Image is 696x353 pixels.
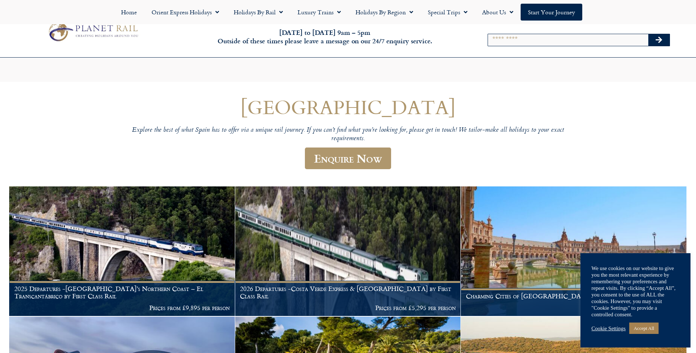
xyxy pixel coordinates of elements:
p: Prices from £9,895 per person [14,304,230,312]
a: Enquire Now [305,148,391,169]
p: Prices from £5,295 per person [240,304,456,312]
a: Special Trips [420,4,475,21]
a: 2026 Departures -Costa Verde Express & [GEOGRAPHIC_DATA] by First Class Rail Prices from £5,295 p... [235,186,461,316]
a: Start your Journey [521,4,582,21]
div: We use cookies on our website to give you the most relevant experience by remembering your prefer... [591,265,679,318]
h1: 2025 Departures -[GEOGRAPHIC_DATA]’s Northern Coast – El Transcantábrico by First Class Rail [14,285,230,299]
h1: Charming Cities of [GEOGRAPHIC_DATA] by First Class Rail [466,292,682,300]
nav: Menu [4,4,692,21]
a: Holidays by Rail [226,4,290,21]
a: 2025 Departures -[GEOGRAPHIC_DATA]’s Northern Coast – El Transcantábrico by First Class Rail Pric... [9,186,235,316]
a: Accept All [629,323,659,334]
a: Luxury Trains [290,4,348,21]
a: Home [114,4,144,21]
h6: [DATE] to [DATE] 9am – 5pm Outside of these times please leave a message on our 24/7 enquiry serv... [187,28,462,46]
a: Charming Cities of [GEOGRAPHIC_DATA] by First Class Rail Prices From £1,995 per person [461,186,687,316]
h1: [GEOGRAPHIC_DATA] [128,96,568,118]
img: Planet Rail Train Holidays Logo [45,20,141,43]
p: Prices From £1,995 per person [466,304,682,312]
a: About Us [475,4,521,21]
a: Holidays by Region [348,4,420,21]
button: Search [648,34,670,46]
p: Explore the best of what Spain has to offer via a unique rail journey. If you can’t find what you... [128,126,568,143]
a: Orient Express Holidays [144,4,226,21]
a: Cookie Settings [591,325,626,332]
h1: 2026 Departures -Costa Verde Express & [GEOGRAPHIC_DATA] by First Class Rail [240,285,456,299]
